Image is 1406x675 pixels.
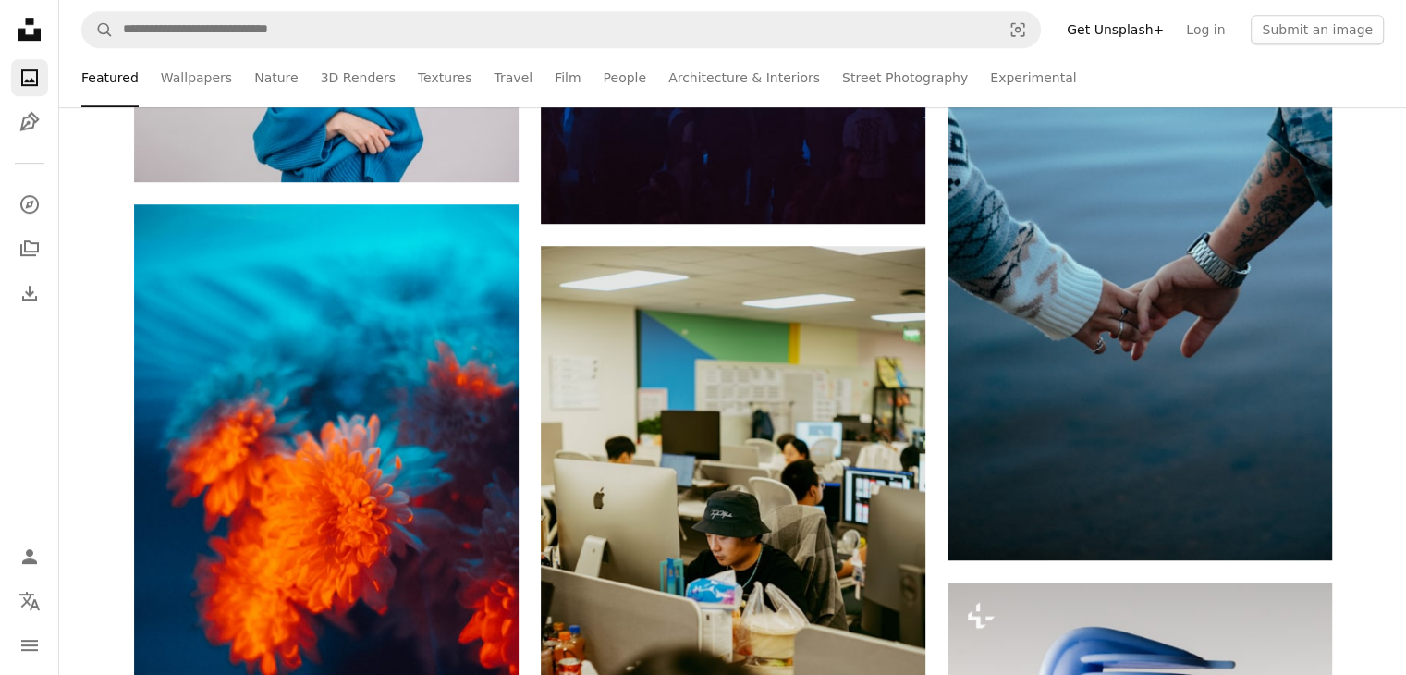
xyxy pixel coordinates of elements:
[668,48,820,107] a: Architecture & Interiors
[541,525,925,542] a: People working at computers in a modern office.
[161,48,232,107] a: Wallpapers
[418,48,472,107] a: Textures
[990,48,1076,107] a: Experimental
[254,48,298,107] a: Nature
[1175,15,1236,44] a: Log in
[321,48,396,107] a: 3D Renders
[604,48,647,107] a: People
[11,59,48,96] a: Photos
[11,230,48,267] a: Collections
[555,48,581,107] a: Film
[11,583,48,620] button: Language
[11,11,48,52] a: Home — Unsplash
[11,104,48,141] a: Illustrations
[81,11,1041,48] form: Find visuals sitewide
[948,264,1332,280] a: Two people holding hands by the water
[11,186,48,223] a: Explore
[11,275,48,312] a: Download History
[11,538,48,575] a: Log in / Sign up
[1251,15,1384,44] button: Submit an image
[11,627,48,664] button: Menu
[1056,15,1175,44] a: Get Unsplash+
[134,484,519,500] a: Orange flowers illuminated by vibrant blue and orange light.
[82,12,114,47] button: Search Unsplash
[494,48,532,107] a: Travel
[842,48,968,107] a: Street Photography
[996,12,1040,47] button: Visual search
